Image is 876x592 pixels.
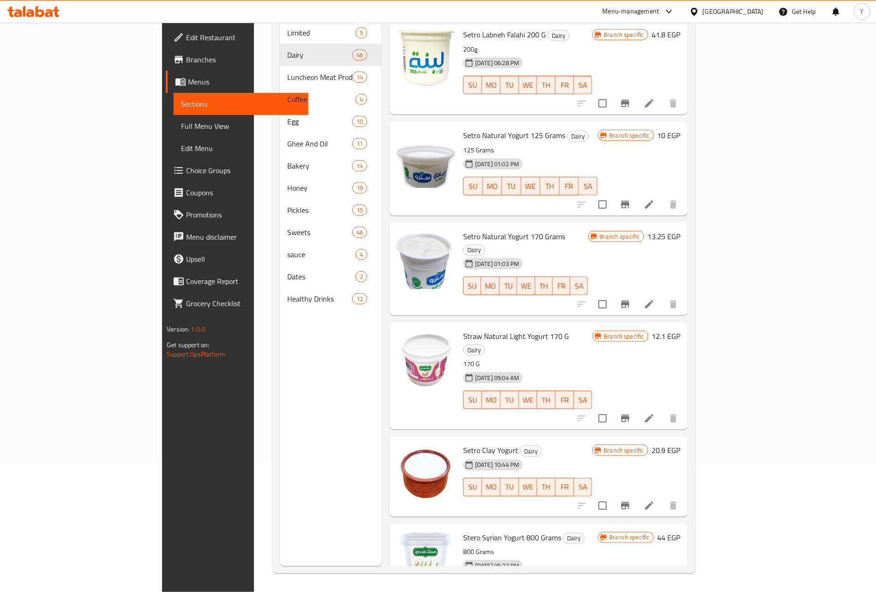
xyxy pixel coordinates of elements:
[556,391,574,409] button: FR
[652,444,681,457] h6: 20.9 EGP
[658,531,681,544] h6: 44 EGP
[280,243,382,266] div: sauce4
[539,279,549,293] span: TH
[662,407,684,429] button: delete
[525,180,537,193] span: WE
[574,391,592,409] button: SA
[167,323,189,335] span: Version:
[652,330,681,343] h6: 12.1 EGP
[541,393,552,407] span: TH
[501,478,519,496] button: TU
[662,293,684,315] button: delete
[463,358,592,370] p: 170 G
[397,444,456,503] img: Setro Clay Yogurt
[280,288,382,310] div: Healthy Drinks12
[174,115,308,137] a: Full Menu View
[467,480,478,494] span: SU
[467,393,478,407] span: SU
[463,230,565,243] span: Setro Natural Yogurt 170 Grams
[578,393,589,407] span: SA
[563,533,584,544] span: Dairy
[578,79,589,92] span: SA
[356,249,367,260] div: items
[485,279,496,293] span: MO
[523,79,534,92] span: WE
[482,76,501,94] button: MO
[556,478,574,496] button: FR
[287,205,352,216] span: Pickles
[188,76,301,87] span: Menus
[652,28,681,41] h6: 41.8 EGP
[486,79,497,92] span: MO
[280,44,382,66] div: Dairy46
[541,79,552,92] span: TH
[352,116,367,127] div: items
[544,180,556,193] span: TH
[356,272,367,281] span: 2
[582,180,594,193] span: SA
[578,480,589,494] span: SA
[186,54,301,65] span: Branches
[287,227,352,238] span: Sweets
[467,279,477,293] span: SU
[463,391,482,409] button: SU
[503,279,514,293] span: TU
[523,480,534,494] span: WE
[353,228,367,237] span: 46
[352,182,367,193] div: items
[181,143,301,154] span: Edit Menu
[463,128,565,142] span: Setro Natural Yogurt 125 Grams
[353,51,367,60] span: 46
[186,165,301,176] span: Choice Groups
[563,533,585,544] div: Dairy
[356,250,367,259] span: 4
[287,271,356,282] span: Dates
[186,231,301,242] span: Menu disclaimer
[471,160,523,169] span: [DATE] 01:02 PM
[519,478,538,496] button: WE
[352,160,367,171] div: items
[537,76,556,94] button: TH
[397,28,456,87] img: Setro Labneh Falahi 200 G
[287,27,356,38] span: Limited
[287,94,356,105] div: Coffee
[166,181,308,204] a: Coupons
[287,160,352,171] div: Bakery
[567,131,589,142] div: Dairy
[471,59,523,67] span: [DATE] 06:28 PM
[593,94,612,113] span: Select to update
[280,18,382,314] nav: Menu sections
[593,295,612,314] span: Select to update
[463,443,518,457] span: Setro Clay Yogurt
[353,184,367,193] span: 19
[520,446,541,457] span: Dairy
[593,195,612,214] span: Select to update
[287,182,352,193] span: Honey
[471,460,523,469] span: [DATE] 10:44 PM
[181,98,301,109] span: Sections
[504,79,515,92] span: TU
[287,72,352,83] span: Luncheon Meat Products
[614,293,636,315] button: Branch-specific-item
[463,478,482,496] button: SU
[463,28,546,42] span: Setro Labneh Falahi 200 G
[186,187,301,198] span: Coupons
[166,248,308,270] a: Upsell
[483,177,502,195] button: MO
[486,480,497,494] span: MO
[467,79,478,92] span: SU
[504,393,515,407] span: TU
[662,92,684,115] button: delete
[352,227,367,238] div: items
[166,159,308,181] a: Choice Groups
[574,76,592,94] button: SA
[614,92,636,115] button: Branch-specific-item
[606,533,653,542] span: Branch specific
[174,137,308,159] a: Edit Menu
[352,72,367,83] div: items
[166,292,308,314] a: Grocery Checklist
[166,270,308,292] a: Coverage Report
